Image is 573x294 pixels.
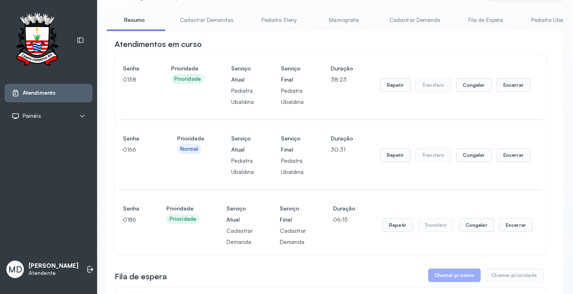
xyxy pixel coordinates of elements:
[123,144,150,155] p: 0166
[115,271,167,282] h3: Fila de espera
[12,89,86,97] a: Atendimento
[316,14,372,27] a: Mamografia
[380,78,411,92] button: Repetir
[382,218,413,232] button: Repetir
[231,133,254,155] h4: Serviço Atual
[418,218,454,232] button: Transferir
[499,218,533,232] button: Encerrar
[107,14,162,27] a: Resumo
[485,269,544,282] button: Chamar prioridade
[251,14,307,27] a: Pediatra Eleny
[123,214,139,225] p: 0186
[231,85,254,107] p: Pediatra Ubaldina
[331,144,353,155] p: 30:31
[456,78,491,92] button: Congelar
[226,203,253,225] h4: Serviço Atual
[331,133,353,144] h4: Duração
[428,269,481,282] button: Chamar próximo
[459,218,494,232] button: Congelar
[166,203,199,214] h4: Prioridade
[456,148,491,162] button: Congelar
[23,90,56,96] span: Atendimento
[174,76,201,82] div: Prioridade
[171,63,204,74] h4: Prioridade
[281,155,304,177] p: Pediatra Ubaldina
[281,133,304,155] h4: Serviço Final
[415,148,452,162] button: Transferir
[458,14,514,27] a: Fila de Espera
[123,74,144,85] p: 0158
[333,214,355,225] p: 06:15
[170,216,196,222] div: Prioridade
[172,14,242,27] a: Cadastrar Demandas
[281,63,304,85] h4: Serviço Final
[331,74,353,85] p: 38:23
[380,148,411,162] button: Repetir
[115,39,202,50] h3: Atendimentos em curso
[415,78,452,92] button: Transferir
[331,63,353,74] h4: Duração
[333,203,355,214] h4: Duração
[177,133,204,144] h4: Prioridade
[29,262,78,270] p: [PERSON_NAME]
[497,78,530,92] button: Encerrar
[23,113,41,119] span: Painéis
[231,63,254,85] h4: Serviço Atual
[226,225,253,247] p: Cadastrar Demanda
[281,85,304,107] p: Pediatra Ubaldina
[29,270,78,276] p: Atendente
[231,155,254,177] p: Pediatra Ubaldina
[123,203,139,214] h4: Senha
[180,146,199,152] div: Normal
[123,133,150,144] h4: Senha
[8,13,66,68] img: Logotipo do estabelecimento
[123,63,144,74] h4: Senha
[497,148,530,162] button: Encerrar
[382,14,448,27] a: Cadastrar Demanda
[280,203,306,225] h4: Serviço Final
[280,225,306,247] p: Cadastrar Demanda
